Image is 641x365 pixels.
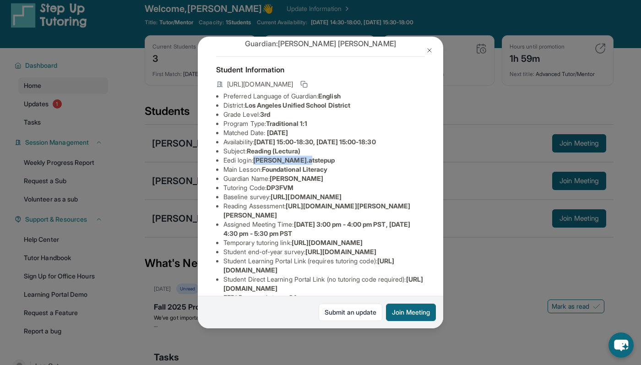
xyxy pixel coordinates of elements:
[253,156,335,164] span: [PERSON_NAME].atstepup
[223,220,410,237] span: [DATE] 3:00 pm - 4:00 pm PST, [DATE] 4:30 pm - 5:30 pm PST
[254,138,376,146] span: [DATE] 15:00-18:30, [DATE] 15:00-18:30
[223,137,425,147] li: Availability:
[223,92,425,101] li: Preferred Language of Guardian:
[267,129,288,136] span: [DATE]
[223,220,425,238] li: Assigned Meeting Time :
[223,238,425,247] li: Temporary tutoring link :
[608,332,634,358] button: chat-button
[223,256,425,275] li: Student Learning Portal Link (requires tutoring code) :
[223,110,425,119] li: Grade Level:
[262,165,327,173] span: Foundational Literacy
[266,120,307,127] span: Traditional 1:1
[216,64,425,75] h4: Student Information
[245,101,350,109] span: Los Angeles Unified School District
[319,304,382,321] a: Submit an update
[260,110,270,118] span: 3rd
[223,202,425,220] li: Reading Assessment :
[223,165,425,174] li: Main Lesson :
[247,147,300,155] span: Reading (Lectura)
[426,47,433,54] img: Close Icon
[223,192,425,202] li: Baseline survey :
[223,202,411,219] span: [URL][DOMAIN_NAME][PERSON_NAME][PERSON_NAME]
[223,156,425,165] li: Eedi login :
[223,128,425,137] li: Matched Date:
[292,239,363,246] span: [URL][DOMAIN_NAME]
[227,80,293,89] span: [URL][DOMAIN_NAME]
[305,248,376,256] span: [URL][DOMAIN_NAME]
[223,275,425,293] li: Student Direct Learning Portal Link (no tutoring code required) :
[386,304,436,321] button: Join Meeting
[271,193,342,201] span: [URL][DOMAIN_NAME]
[223,101,425,110] li: District:
[216,38,425,49] p: Guardian: [PERSON_NAME] [PERSON_NAME]
[223,183,425,192] li: Tutoring Code :
[266,184,293,191] span: DP3FVM
[223,247,425,256] li: Student end-of-year survey :
[269,294,297,301] span: stepup24
[299,79,310,90] button: Copy link
[270,174,323,182] span: [PERSON_NAME]
[223,119,425,128] li: Program Type:
[223,174,425,183] li: Guardian Name :
[223,147,425,156] li: Subject :
[223,293,425,302] li: EEDI Password :
[318,92,341,100] span: English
